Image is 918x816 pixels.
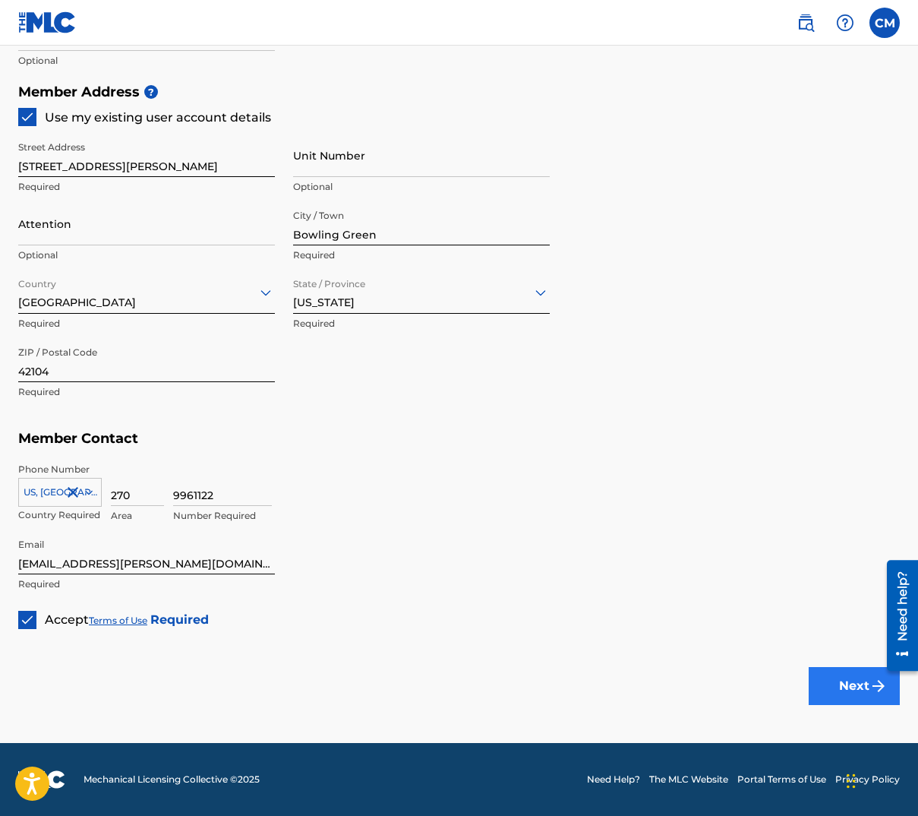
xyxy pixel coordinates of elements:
a: The MLC Website [649,773,728,786]
p: Number Required [173,509,272,523]
a: Portal Terms of Use [737,773,826,786]
a: Need Help? [587,773,640,786]
img: MLC Logo [18,11,77,33]
p: Optional [293,180,550,194]
span: Use my existing user account details [45,110,271,125]
img: search [797,14,815,32]
p: Required [18,317,275,331]
h5: Member Contact [18,422,900,455]
div: Help [830,8,860,38]
a: Terms of Use [89,615,147,626]
button: Next [809,667,900,705]
iframe: Resource Center [875,555,918,677]
img: help [836,14,854,32]
div: [US_STATE] [293,274,550,311]
p: Required [18,180,275,194]
p: Required [293,248,550,262]
strong: Required [150,612,209,627]
span: Accept [45,612,89,627]
p: Area [111,509,164,523]
p: Country Required [18,508,102,522]
label: State / Province [293,268,365,291]
p: Optional [18,54,275,68]
div: User Menu [869,8,900,38]
p: Required [18,385,275,399]
a: Privacy Policy [835,773,900,786]
span: ? [144,85,158,99]
span: Mechanical Licensing Collective © 2025 [84,773,260,786]
a: Public Search [790,8,821,38]
label: Country [18,268,56,291]
img: checkbox [20,109,35,125]
img: f7272a7cc735f4ea7f67.svg [869,677,888,695]
iframe: Chat Widget [842,743,918,816]
div: [GEOGRAPHIC_DATA] [18,274,275,311]
p: Required [293,317,550,331]
img: logo [18,770,65,789]
div: Drag [847,758,856,804]
p: Optional [18,248,275,262]
p: Required [18,577,275,591]
img: checkbox [20,612,35,628]
h5: Member Address [18,76,900,109]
